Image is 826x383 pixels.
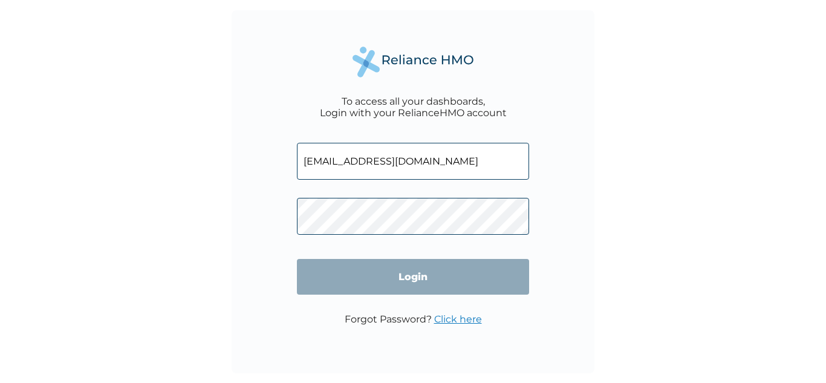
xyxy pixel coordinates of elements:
[353,47,473,77] img: Reliance Health's Logo
[345,313,482,325] p: Forgot Password?
[297,259,529,295] input: Login
[320,96,507,119] div: To access all your dashboards, Login with your RelianceHMO account
[297,143,529,180] input: Email address or HMO ID
[434,313,482,325] a: Click here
